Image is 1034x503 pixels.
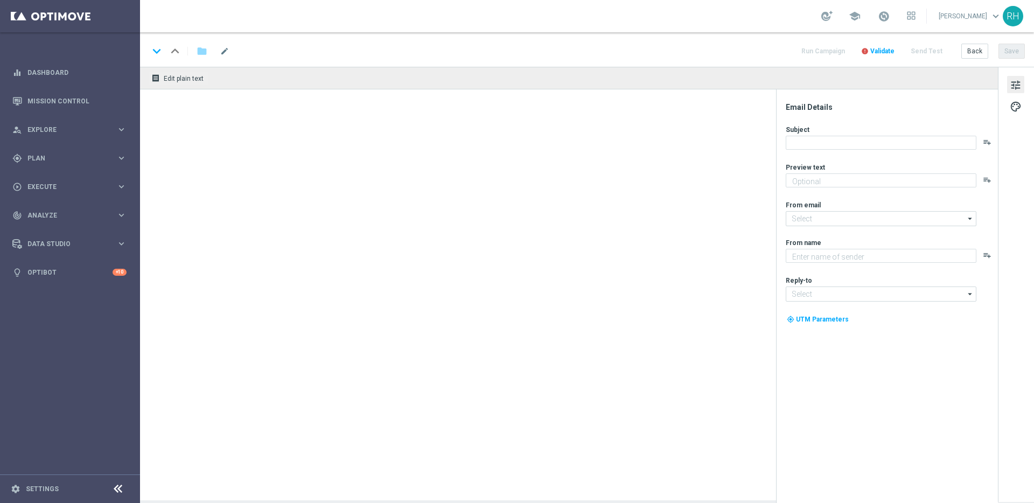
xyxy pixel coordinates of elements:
[149,43,165,59] i: keyboard_arrow_down
[116,210,127,220] i: keyboard_arrow_right
[220,46,229,56] span: mode_edit
[1010,100,1022,114] span: palette
[849,10,861,22] span: school
[113,269,127,276] div: +10
[983,138,991,146] button: playlist_add
[786,313,850,325] button: my_location UTM Parameters
[27,87,127,115] a: Mission Control
[998,44,1025,59] button: Save
[1010,78,1022,92] span: tune
[27,155,116,162] span: Plan
[149,71,208,85] button: receipt Edit plain text
[12,125,22,135] i: person_search
[12,258,127,287] div: Optibot
[786,276,812,285] label: Reply-to
[938,8,1003,24] a: [PERSON_NAME]keyboard_arrow_down
[990,10,1002,22] span: keyboard_arrow_down
[27,58,127,87] a: Dashboard
[786,239,821,247] label: From name
[12,183,127,191] button: play_circle_outline Execute keyboard_arrow_right
[1007,76,1024,93] button: tune
[1007,97,1024,115] button: palette
[12,211,22,220] i: track_changes
[786,211,976,226] input: Select
[12,125,116,135] div: Explore
[12,87,127,115] div: Mission Control
[27,212,116,219] span: Analyze
[12,153,22,163] i: gps_fixed
[786,201,821,209] label: From email
[12,211,127,220] button: track_changes Analyze keyboard_arrow_right
[12,211,116,220] div: Analyze
[12,240,127,248] button: Data Studio keyboard_arrow_right
[27,184,116,190] span: Execute
[151,74,160,82] i: receipt
[12,153,116,163] div: Plan
[12,154,127,163] button: gps_fixed Plan keyboard_arrow_right
[1003,6,1023,26] div: RH
[12,58,127,87] div: Dashboard
[786,287,976,302] input: Select
[26,486,59,492] a: Settings
[870,47,895,55] span: Validate
[12,97,127,106] button: Mission Control
[12,68,22,78] i: equalizer
[983,176,991,184] button: playlist_add
[786,102,997,112] div: Email Details
[27,127,116,133] span: Explore
[787,316,794,323] i: my_location
[12,239,116,249] div: Data Studio
[12,68,127,77] button: equalizer Dashboard
[164,75,204,82] span: Edit plain text
[965,287,976,301] i: arrow_drop_down
[983,251,991,260] button: playlist_add
[27,258,113,287] a: Optibot
[27,241,116,247] span: Data Studio
[12,268,22,277] i: lightbulb
[195,43,208,60] button: folder
[796,316,849,323] span: UTM Parameters
[197,45,207,58] i: folder
[860,44,896,59] button: error Validate
[11,484,20,494] i: settings
[965,212,976,226] i: arrow_drop_down
[12,182,22,192] i: play_circle_outline
[116,239,127,249] i: keyboard_arrow_right
[786,125,809,134] label: Subject
[786,163,825,172] label: Preview text
[116,124,127,135] i: keyboard_arrow_right
[12,125,127,134] button: person_search Explore keyboard_arrow_right
[961,44,988,59] button: Back
[861,47,869,55] i: error
[116,181,127,192] i: keyboard_arrow_right
[12,268,127,277] button: lightbulb Optibot +10
[116,153,127,163] i: keyboard_arrow_right
[12,182,116,192] div: Execute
